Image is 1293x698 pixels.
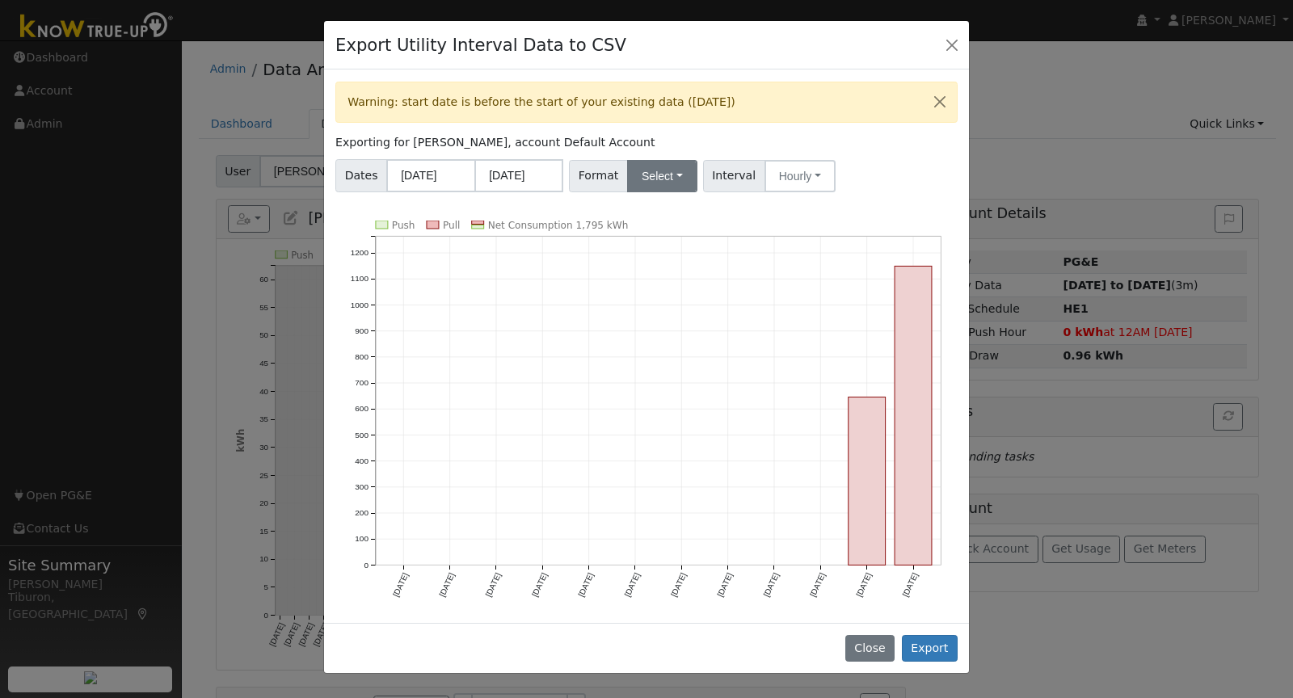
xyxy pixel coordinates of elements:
[355,352,369,361] text: 800
[941,33,963,56] button: Close
[351,301,369,309] text: 1000
[808,571,827,598] text: [DATE]
[351,275,369,284] text: 1100
[895,267,933,566] rect: onclick=""
[703,160,765,192] span: Interval
[569,160,628,192] span: Format
[627,160,697,192] button: Select
[923,82,957,122] button: Close
[355,456,369,465] text: 400
[355,482,369,491] text: 300
[716,571,735,598] text: [DATE]
[355,509,369,518] text: 200
[855,571,874,598] text: [DATE]
[849,397,886,566] rect: onclick=""
[355,378,369,387] text: 700
[443,220,460,231] text: Pull
[669,571,688,598] text: [DATE]
[530,571,549,598] text: [DATE]
[392,220,415,231] text: Push
[355,431,369,439] text: 500
[355,535,369,544] text: 100
[355,326,369,335] text: 900
[902,635,958,662] button: Export
[335,82,958,123] div: Warning: start date is before the start of your existing data ([DATE])
[391,571,410,598] text: [DATE]
[484,571,503,598] text: [DATE]
[351,248,369,257] text: 1200
[438,571,457,598] text: [DATE]
[355,405,369,414] text: 600
[901,571,920,598] text: [DATE]
[335,134,655,151] label: Exporting for [PERSON_NAME], account Default Account
[335,32,626,58] h4: Export Utility Interval Data to CSV
[764,160,836,192] button: Hourly
[364,561,369,570] text: 0
[762,571,781,598] text: [DATE]
[335,159,387,192] span: Dates
[577,571,596,598] text: [DATE]
[623,571,642,598] text: [DATE]
[845,635,895,662] button: Close
[488,220,629,231] text: Net Consumption 1,795 kWh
